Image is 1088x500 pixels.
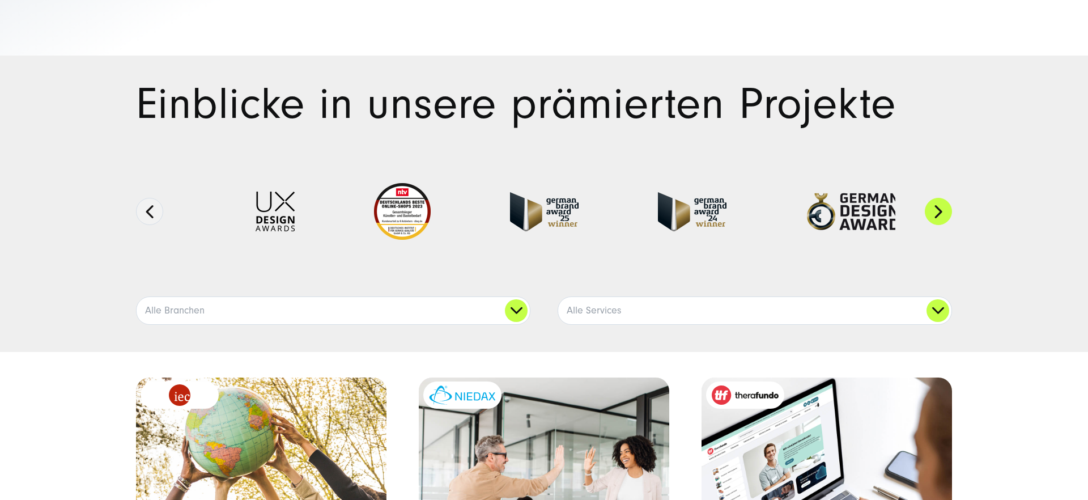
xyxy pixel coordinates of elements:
[169,384,190,406] img: logo_IEC
[256,192,295,231] img: UX-Design-Awards - fullservice digital agentur SUNZINET
[374,183,431,240] img: Deutschlands beste Online Shops 2023 - boesner - Kunde - SUNZINET
[925,198,952,225] button: Next
[136,198,163,225] button: Previous
[137,297,530,324] a: Alle Branchen
[806,192,899,231] img: German-Design-Award - fullservice digital agentur SUNZINET
[712,385,779,405] img: therafundo_10-2024_logo_2c
[510,192,579,231] img: German Brand Award winner 2025 - Full Service Digital Agentur SUNZINET
[558,297,951,324] a: Alle Services
[658,192,726,231] img: German-Brand-Award - fullservice digital agentur SUNZINET
[136,83,952,126] h1: Einblicke in unsere prämierten Projekte
[429,385,496,405] img: niedax-logo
